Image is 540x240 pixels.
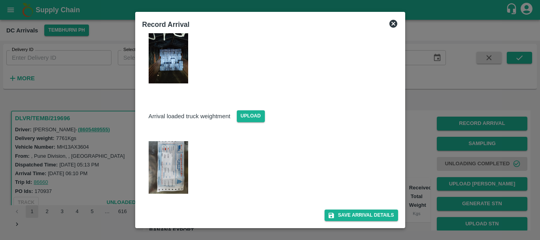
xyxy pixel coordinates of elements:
[142,21,190,28] b: Record Arrival
[149,31,188,83] img: https://app.vegrow.in/rails/active_storage/blobs/redirect/eyJfcmFpbHMiOnsiZGF0YSI6Mjk3Mjk5MiwicHV...
[149,112,230,121] p: Arrival loaded truck weightment
[325,210,398,221] button: Save Arrival Details
[237,110,265,122] span: Upload
[149,141,188,194] img: https://app.vegrow.in/rails/active_storage/blobs/redirect/eyJfcmFpbHMiOnsiZGF0YSI6Mjk3Mjk5MSwicHV...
